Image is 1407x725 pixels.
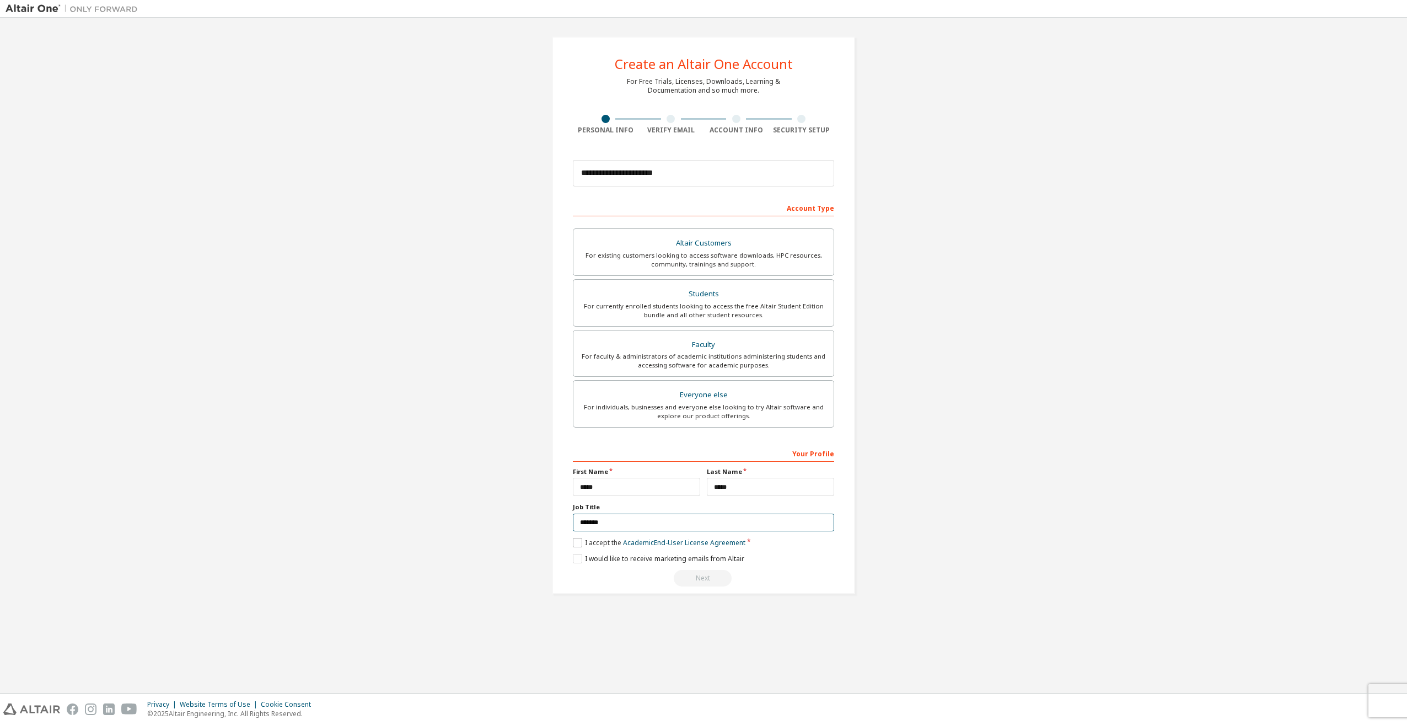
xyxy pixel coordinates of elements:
div: For faculty & administrators of academic institutions administering students and accessing softwa... [580,352,827,370]
label: First Name [573,467,700,476]
div: Cookie Consent [261,700,318,709]
div: Everyone else [580,387,827,403]
label: I would like to receive marketing emails from Altair [573,554,744,563]
img: instagram.svg [85,703,96,715]
div: Students [580,286,827,302]
div: Privacy [147,700,180,709]
div: Your Profile [573,444,834,462]
div: Website Terms of Use [180,700,261,709]
img: youtube.svg [121,703,137,715]
a: Academic End-User License Agreement [623,538,745,547]
div: Account Info [703,126,769,135]
div: Verify Email [638,126,704,135]
label: I accept the [573,538,745,547]
img: linkedin.svg [103,703,115,715]
div: For currently enrolled students looking to access the free Altair Student Edition bundle and all ... [580,302,827,319]
label: Job Title [573,503,834,511]
div: Create an Altair One Account [615,57,793,71]
div: Account Type [573,199,834,216]
div: Faculty [580,337,827,353]
img: facebook.svg [67,703,78,715]
div: For individuals, businesses and everyone else looking to try Altair software and explore our prod... [580,403,827,420]
div: For existing customers looking to access software downloads, HPC resources, community, trainings ... [580,251,827,269]
div: Security Setup [769,126,835,135]
label: Last Name [707,467,834,476]
div: For Free Trials, Licenses, Downloads, Learning & Documentation and so much more. [627,77,780,95]
p: © 2025 Altair Engineering, Inc. All Rights Reserved. [147,709,318,718]
div: Read and acccept EULA to continue [573,570,834,587]
div: Personal Info [573,126,638,135]
img: altair_logo.svg [3,703,60,715]
div: Altair Customers [580,236,827,251]
img: Altair One [6,3,143,14]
